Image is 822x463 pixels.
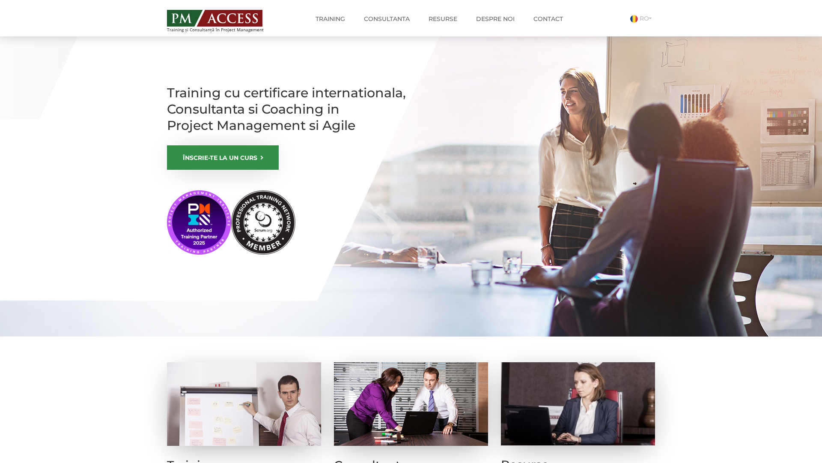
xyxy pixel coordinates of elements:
[167,190,295,255] img: PMI
[501,362,655,445] img: Resurse
[630,15,638,23] img: Romana
[167,10,262,27] img: PM ACCESS - Echipa traineri si consultanti certificati PMP: Narciss Popescu, Mihai Olaru, Monica ...
[334,362,488,446] img: Consultanta
[167,7,280,32] a: Training și Consultanță în Project Management
[167,85,407,134] h1: Training cu certificare internationala, Consultanta si Coaching in Project Management si Agile
[527,10,569,27] a: Contact
[167,145,279,170] a: ÎNSCRIE-TE LA UN CURS
[422,10,464,27] a: Resurse
[357,10,416,27] a: Consultanta
[630,15,655,22] a: RO
[470,10,521,27] a: Despre noi
[167,27,280,32] span: Training și Consultanță în Project Management
[309,10,351,27] a: Training
[167,362,321,446] img: Training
